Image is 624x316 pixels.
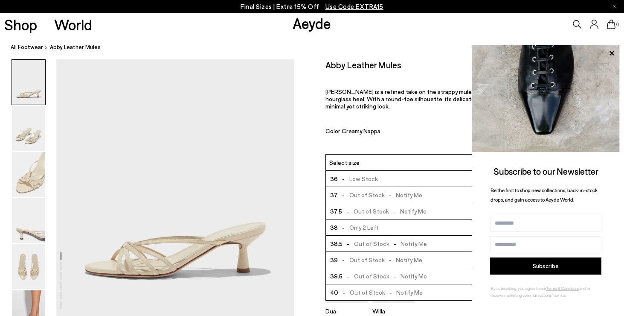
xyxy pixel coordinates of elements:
[12,198,45,243] img: Abby Leather Mules - Image 4
[389,208,400,215] span: -
[330,222,338,233] span: 38
[293,14,331,32] a: Aeyde
[493,166,598,176] span: Subscribe to our Newsletter
[490,286,546,291] span: By subscribing, you agree to our
[472,45,620,152] img: ca3f721fb6ff708a270709c41d776025.jpg
[342,240,354,247] span: -
[338,224,349,231] span: -
[325,127,483,137] div: Color:
[338,255,422,265] span: Out of Stock Notify Me
[338,256,349,263] span: -
[11,36,624,59] nav: breadcrumb
[330,173,338,184] span: 36
[389,272,401,280] span: -
[615,22,620,27] span: 0
[342,271,427,281] span: Out of Stock Notify Me
[338,222,378,233] span: Only 2 Left
[372,307,415,315] p: Willa
[546,286,579,291] a: Terms & Conditions
[342,127,380,135] span: Creamy Nappa
[338,287,422,298] span: Out of Stock Notify Me
[385,256,396,263] span: -
[338,175,349,182] span: -
[325,59,401,70] h2: Abby Leather Mules
[342,238,427,249] span: Out of Stock Notify Me
[330,190,338,200] span: 37
[338,190,422,200] span: Out of Stock Notify Me
[330,206,342,217] span: 37.5
[338,173,377,184] span: Low Stock
[325,307,368,315] p: Dua
[330,287,338,298] span: 40
[4,17,37,32] a: Shop
[338,289,349,296] span: -
[12,60,45,105] img: Abby Leather Mules - Image 1
[342,206,426,217] span: Out of Stock Notify Me
[50,43,101,52] span: Abby Leather Mules
[490,187,598,203] span: Be the first to shop new collections, back-in-stock drops, and gain access to Aeyde World.
[325,88,593,110] p: [PERSON_NAME] is a refined take on the strappy mule, set on [PERSON_NAME]’s signature hourglass h...
[330,271,342,281] span: 39.5
[385,191,396,199] span: -
[11,43,43,52] a: All Footwear
[330,238,342,249] span: 38.5
[12,244,45,289] img: Abby Leather Mules - Image 5
[325,3,383,10] span: Navigate to /collections/ss25-final-sizes
[385,289,396,296] span: -
[389,240,401,247] span: -
[329,158,360,167] span: Select size
[342,208,353,215] span: -
[338,191,349,199] span: -
[607,20,615,29] a: 0
[54,17,92,32] a: World
[12,106,45,151] img: Abby Leather Mules - Image 2
[241,1,383,12] p: Final Sizes | Extra 15% Off
[490,257,601,275] button: Subscribe
[330,255,338,265] span: 39
[12,152,45,197] img: Abby Leather Mules - Image 3
[342,272,354,280] span: -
